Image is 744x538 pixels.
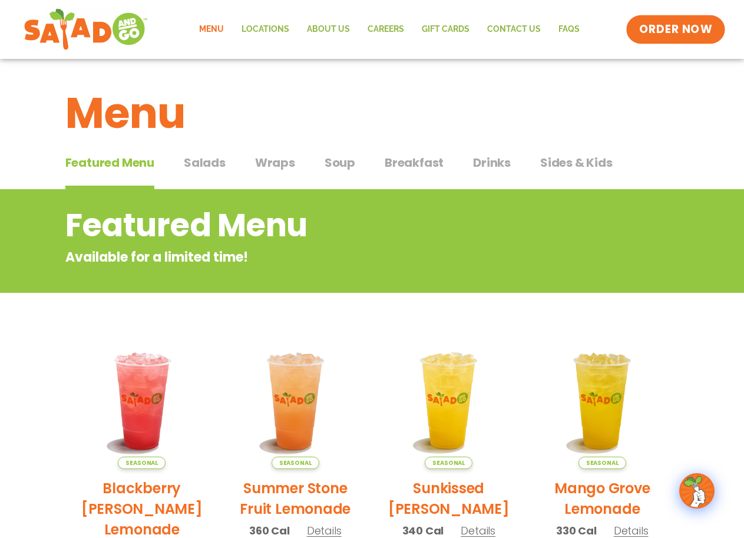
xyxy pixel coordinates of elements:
[639,22,712,37] span: ORDER NOW
[65,150,679,190] div: Tabbed content
[227,333,363,469] img: Product photo for Summer Stone Fruit Lemonade
[325,154,355,171] span: Soup
[626,15,725,44] a: ORDER NOW
[190,16,588,43] nav: Menu
[680,474,713,507] img: wpChatIcon
[65,81,679,145] h1: Menu
[381,478,517,519] h2: Sunkissed [PERSON_NAME]
[478,16,550,43] a: Contact Us
[118,457,166,469] span: Seasonal
[65,247,584,267] p: Available for a limited time!
[24,6,148,53] img: new-SAG-logo-768×292
[461,523,495,538] span: Details
[184,154,226,171] span: Salads
[227,478,363,519] h2: Summer Stone Fruit Lemonade
[255,154,295,171] span: Wraps
[413,16,478,43] a: GIFT CARDS
[381,333,517,469] img: Product photo for Sunkissed Yuzu Lemonade
[359,16,413,43] a: Careers
[540,154,613,171] span: Sides & Kids
[272,457,319,469] span: Seasonal
[233,16,298,43] a: Locations
[473,154,511,171] span: Drinks
[425,457,472,469] span: Seasonal
[298,16,359,43] a: About Us
[614,523,649,538] span: Details
[74,333,210,469] img: Product photo for Blackberry Bramble Lemonade
[534,333,670,469] img: Product photo for Mango Grove Lemonade
[534,478,670,519] h2: Mango Grove Lemonade
[65,202,584,249] h2: Featured Menu
[307,523,342,538] span: Details
[385,154,444,171] span: Breakfast
[550,16,588,43] a: FAQs
[578,457,626,469] span: Seasonal
[65,154,154,171] span: Featured Menu
[190,16,233,43] a: Menu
